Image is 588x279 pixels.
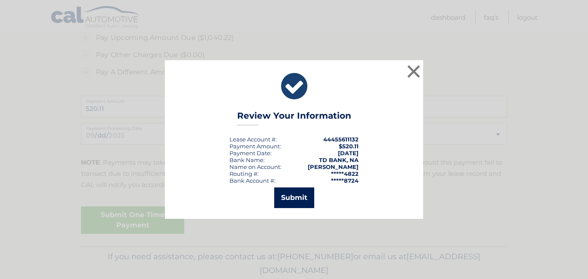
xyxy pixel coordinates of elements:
[229,170,259,177] div: Routing #:
[229,163,282,170] div: Name on Account:
[338,150,359,156] span: [DATE]
[319,156,359,163] strong: TD BANK, NA
[323,136,359,143] strong: 44455611132
[229,150,270,156] span: Payment Date
[308,163,359,170] strong: [PERSON_NAME]
[229,136,277,143] div: Lease Account #:
[274,187,314,208] button: Submit
[229,150,272,156] div: :
[405,63,422,80] button: ×
[229,177,275,184] div: Bank Account #:
[237,110,351,126] h3: Review Your Information
[229,143,281,150] div: Payment Amount:
[229,156,265,163] div: Bank Name:
[339,143,359,150] span: $520.11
